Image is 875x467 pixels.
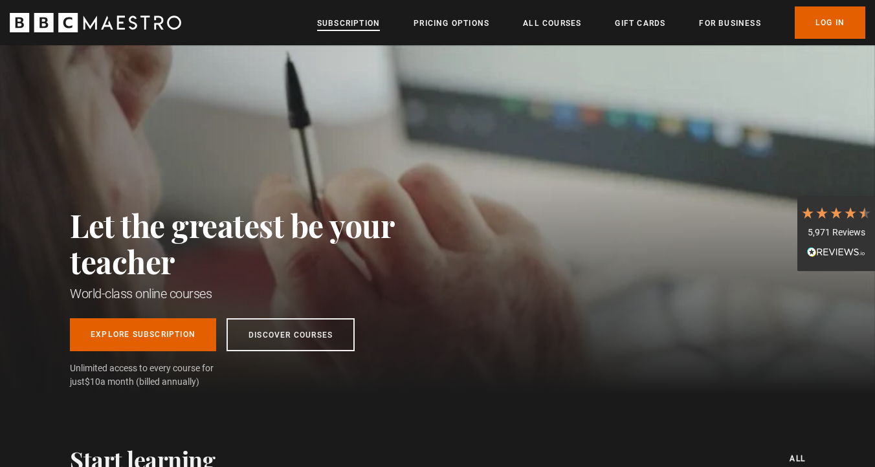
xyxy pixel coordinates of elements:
[790,452,805,466] a: All
[615,17,665,30] a: Gift Cards
[70,207,452,279] h2: Let the greatest be your teacher
[317,17,380,30] a: Subscription
[70,318,216,351] a: Explore Subscription
[317,6,865,39] nav: Primary
[523,17,581,30] a: All Courses
[807,247,865,256] img: REVIEWS.io
[801,246,872,261] div: Read All Reviews
[797,196,875,271] div: 5,971 ReviewsRead All Reviews
[227,318,355,351] a: Discover Courses
[699,17,760,30] a: For business
[414,17,489,30] a: Pricing Options
[801,206,872,220] div: 4.7 Stars
[795,6,865,39] a: Log In
[801,226,872,239] div: 5,971 Reviews
[85,376,100,387] span: $10
[70,285,452,303] h1: World-class online courses
[70,362,245,389] span: Unlimited access to every course for just a month (billed annually)
[10,13,181,32] svg: BBC Maestro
